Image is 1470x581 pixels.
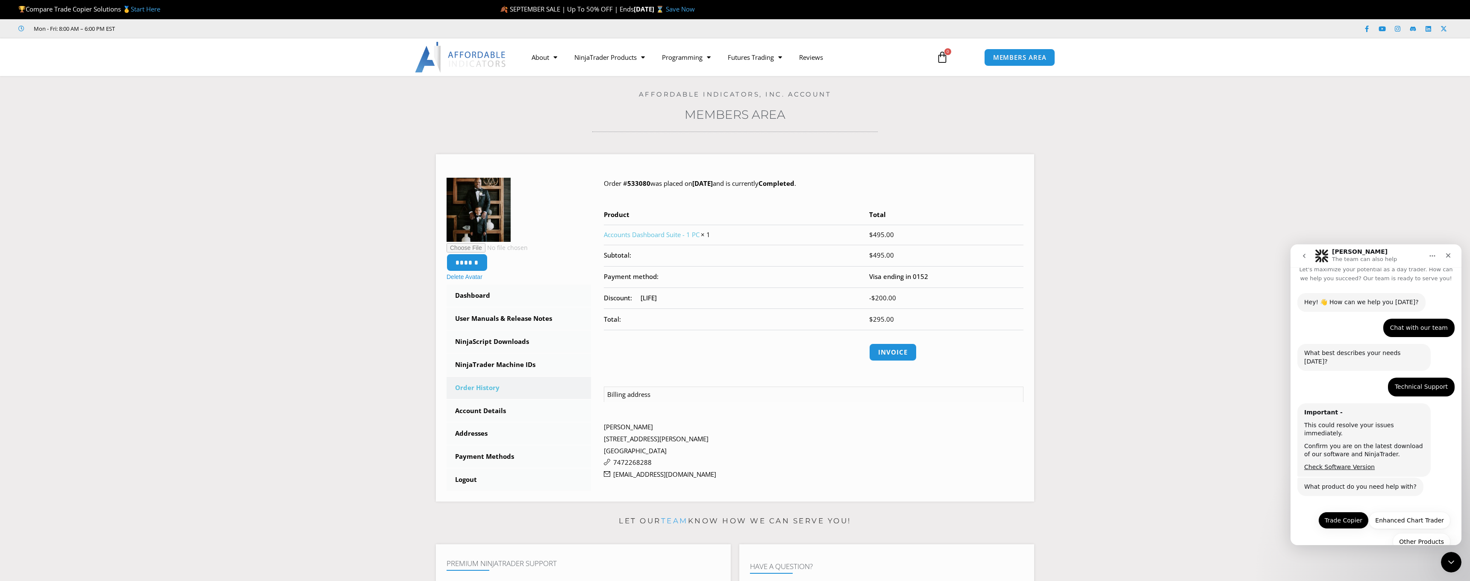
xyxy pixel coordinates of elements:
[993,54,1047,61] span: MEMBERS AREA
[523,47,566,67] a: About
[701,230,710,239] strong: × 1
[1291,244,1461,545] iframe: Intercom live chat
[869,230,873,239] span: $
[604,457,1024,469] p: 7472268288
[102,289,160,306] button: Other Products
[604,245,870,266] th: Subtotal:
[869,251,894,259] span: 495.00
[447,308,591,330] a: User Manuals & Release Notes
[759,179,794,188] mark: Completed
[984,49,1055,66] a: MEMBERS AREA
[604,387,1024,402] h2: Billing address
[627,179,650,188] mark: 533080
[791,47,832,67] a: Reviews
[869,293,871,302] span: -
[871,293,875,302] span: $
[447,559,720,568] h4: Premium NinjaTrader Support
[604,308,870,330] th: Total:
[604,266,870,288] th: Payment method:
[447,331,591,353] a: NinjaScript Downloads
[131,5,160,13] a: Start Here
[661,516,688,525] a: team
[634,5,666,13] strong: [DATE] ⌛
[869,209,1023,225] th: Total
[447,285,591,491] nav: Account pages
[436,514,1034,528] p: Let our know how we can serve you!
[523,47,926,67] nav: Menu
[32,23,115,34] span: Mon - Fri: 8:00 AM – 6:00 PM EST
[869,315,873,323] span: $
[923,45,961,70] a: 0
[604,178,1024,190] p: Order # was placed on and is currently .
[869,315,894,323] span: 295.00
[1441,552,1461,572] iframe: Intercom live chat
[604,469,1024,481] p: [EMAIL_ADDRESS][DOMAIN_NAME]
[127,24,255,33] iframe: Customer reviews powered by Trustpilot
[604,230,700,239] a: Accounts Dashboard Suite - 1 PC
[869,230,894,239] bdi: 495.00
[566,47,653,67] a: NinjaTrader Products
[447,400,591,422] a: Account Details
[750,562,1023,571] h4: Have A Question?
[692,179,713,188] mark: [DATE]
[604,421,1024,479] address: [PERSON_NAME] [STREET_ADDRESS][PERSON_NAME] [GEOGRAPHIC_DATA]
[447,446,591,468] a: Payment Methods
[719,47,791,67] a: Futures Trading
[871,293,896,302] span: 200.00
[447,469,591,491] a: Logout
[653,47,719,67] a: Programming
[639,90,832,98] a: Affordable Indicators, Inc. Account
[447,285,591,307] a: Dashboard
[18,5,160,13] span: Compare Trade Copier Solutions 🥇
[447,178,511,242] img: PAO_0176-150x150.jpg
[447,273,482,280] a: Delete Avatar
[500,5,634,13] span: 🍂 SEPTEMBER SALE | Up To 50% OFF | Ends
[447,354,591,376] a: NinjaTrader Machine IDs
[685,107,785,122] a: Members Area
[447,423,591,445] a: Addresses
[666,5,695,13] a: Save Now
[604,209,870,225] th: Product
[447,377,591,399] a: Order History
[869,343,916,361] a: Invoice order number 533080
[869,251,873,259] span: $
[415,42,507,73] img: LogoAI | Affordable Indicators – NinjaTrader
[19,6,25,12] img: 🏆
[869,266,1023,288] td: Visa ending in 0152
[604,288,870,309] th: Discount: [LIFE]
[944,48,951,55] span: 0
